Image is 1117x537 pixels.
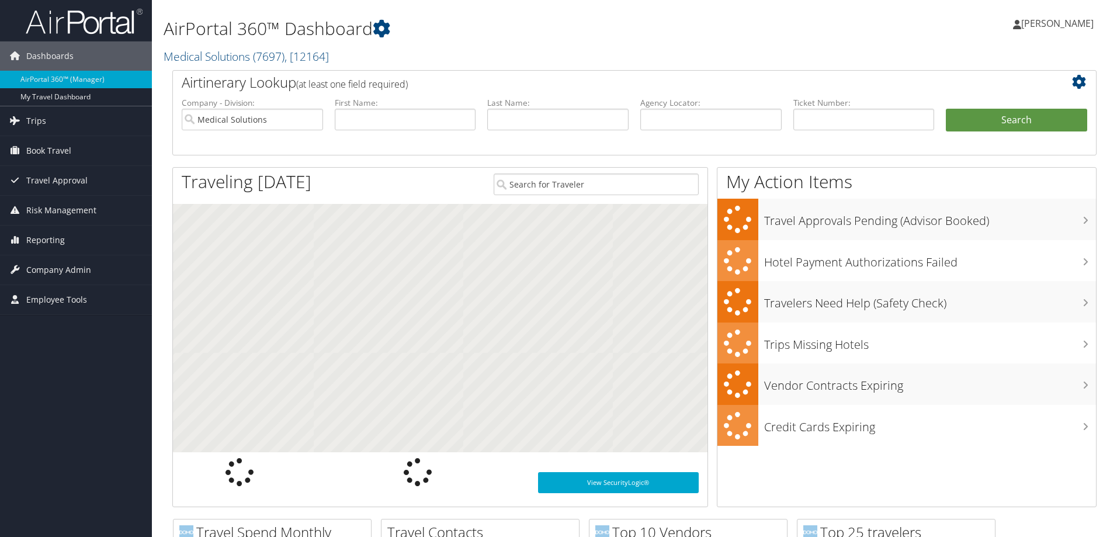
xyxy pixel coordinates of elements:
img: airportal-logo.png [26,8,143,35]
a: Trips Missing Hotels [717,323,1096,364]
span: Reporting [26,226,65,255]
a: Credit Cards Expiring [717,405,1096,446]
label: Agency Locator: [640,97,782,109]
a: View SecurityLogic® [538,472,699,493]
a: Vendor Contracts Expiring [717,363,1096,405]
span: Book Travel [26,136,71,165]
h3: Travelers Need Help (Safety Check) [764,289,1096,311]
span: (at least one field required) [296,78,408,91]
h1: My Action Items [717,169,1096,194]
h1: AirPortal 360™ Dashboard [164,16,792,41]
a: Hotel Payment Authorizations Failed [717,240,1096,282]
span: Risk Management [26,196,96,225]
span: Travel Approval [26,166,88,195]
span: Trips [26,106,46,136]
h2: Airtinerary Lookup [182,72,1010,92]
span: Employee Tools [26,285,87,314]
span: Company Admin [26,255,91,285]
button: Search [946,109,1087,132]
h3: Trips Missing Hotels [764,331,1096,353]
span: [PERSON_NAME] [1021,17,1094,30]
span: Dashboards [26,41,74,71]
a: [PERSON_NAME] [1013,6,1105,41]
a: Travel Approvals Pending (Advisor Booked) [717,199,1096,240]
a: Travelers Need Help (Safety Check) [717,281,1096,323]
span: ( 7697 ) [253,48,285,64]
a: Medical Solutions [164,48,329,64]
label: First Name: [335,97,476,109]
h3: Hotel Payment Authorizations Failed [764,248,1096,271]
label: Ticket Number: [793,97,935,109]
h3: Credit Cards Expiring [764,413,1096,435]
label: Last Name: [487,97,629,109]
label: Company - Division: [182,97,323,109]
input: Search for Traveler [494,174,699,195]
h3: Vendor Contracts Expiring [764,372,1096,394]
h3: Travel Approvals Pending (Advisor Booked) [764,207,1096,229]
span: , [ 12164 ] [285,48,329,64]
h1: Traveling [DATE] [182,169,311,194]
